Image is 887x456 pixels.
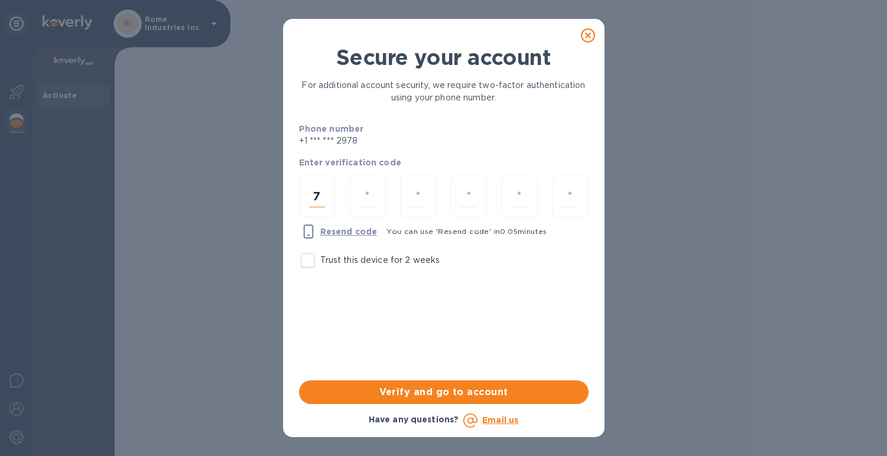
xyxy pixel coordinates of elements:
u: Resend code [320,227,378,236]
span: You can use 'Resend code' in 0 : 05 minutes [386,227,547,236]
b: Have any questions? [369,415,459,424]
span: Verify and go to account [308,385,579,399]
p: For additional account security, we require two-factor authentication using your phone number. [299,79,589,104]
p: Trust this device for 2 weeks [320,254,440,266]
button: Verify and go to account [299,380,589,404]
p: Enter verification code [299,157,589,168]
b: Phone number [299,124,364,133]
h1: Secure your account [299,45,589,70]
a: Email us [482,415,518,425]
